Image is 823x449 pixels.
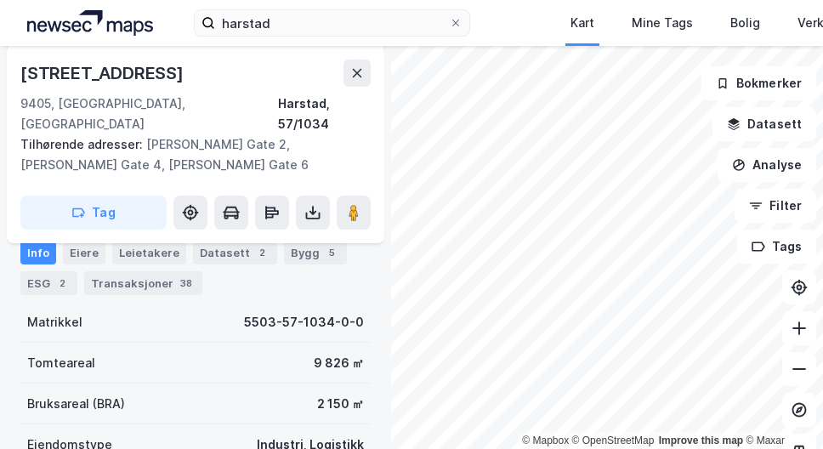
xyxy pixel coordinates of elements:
div: Bygg [284,241,347,264]
div: Datasett [193,241,277,264]
div: 2 [54,275,71,292]
span: Tilhørende adresser: [20,137,146,151]
div: 5 [323,244,340,261]
iframe: Chat Widget [738,367,823,449]
div: Transaksjoner [84,271,202,295]
div: [PERSON_NAME] Gate 2, [PERSON_NAME] Gate 4, [PERSON_NAME] Gate 6 [20,134,357,175]
div: 38 [177,275,196,292]
div: Kart [570,13,594,33]
div: Info [20,241,56,264]
div: 9 826 ㎡ [314,353,364,373]
button: Datasett [712,107,816,141]
div: 9405, [GEOGRAPHIC_DATA], [GEOGRAPHIC_DATA] [20,94,278,134]
button: Filter [735,189,816,223]
div: [STREET_ADDRESS] [20,60,187,87]
a: Mapbox [522,435,569,446]
input: Søk på adresse, matrikkel, gårdeiere, leietakere eller personer [215,10,449,36]
a: OpenStreetMap [572,435,655,446]
button: Tags [737,230,816,264]
div: Mine Tags [632,13,693,33]
div: 5503-57-1034-0-0 [244,312,364,332]
div: Matrikkel [27,312,82,332]
button: Bokmerker [701,66,816,100]
button: Tag [20,196,167,230]
a: Improve this map [659,435,743,446]
div: Kontrollprogram for chat [738,367,823,449]
div: Bruksareal (BRA) [27,394,125,414]
div: Leietakere [112,241,186,264]
div: Bolig [730,13,760,33]
div: 2 [253,244,270,261]
img: logo.a4113a55bc3d86da70a041830d287a7e.svg [27,10,153,36]
div: Tomteareal [27,353,95,373]
div: Harstad, 57/1034 [278,94,371,134]
button: Analyse [718,148,816,182]
div: 2 150 ㎡ [317,394,364,414]
div: Eiere [63,241,105,264]
div: ESG [20,271,77,295]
